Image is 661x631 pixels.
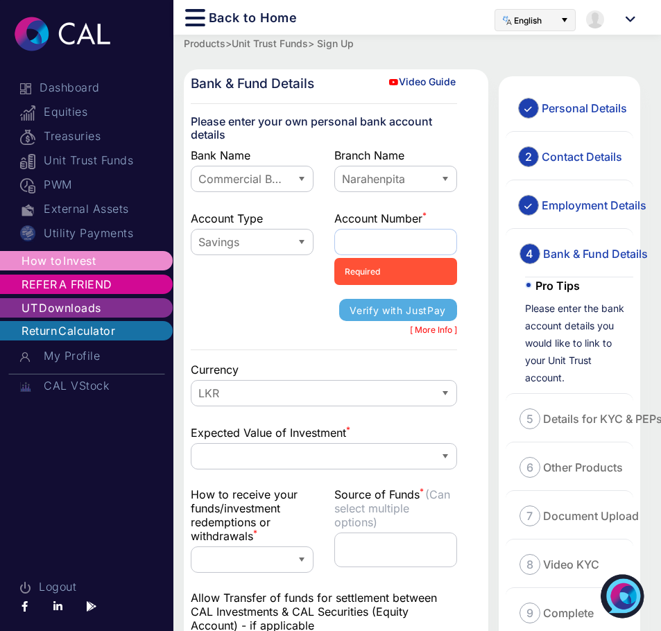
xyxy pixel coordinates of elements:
div: Products > > Sign Up [184,35,651,52]
h4: Please enter your own personal bank account details [191,115,457,141]
span: English [513,15,543,26]
span: Employment Details [540,198,648,212]
span: 9 [525,606,535,620]
span: LKR [197,386,429,401]
span: culator [77,324,117,338]
div: [ More Info ] [191,321,457,338]
span: Treasuries [42,129,102,143]
img: default-profile-pic.png [586,10,604,28]
img: dashboard [20,83,31,94]
button: Select [435,166,456,191]
label: Pro Tips [525,277,580,294]
span: 8 [525,557,535,571]
span: (Can select multiple options) [334,487,450,529]
span: Contact Details [540,150,624,164]
img: Copy [20,381,35,392]
span: Return [22,324,58,338]
img: pwm [20,178,35,193]
a: Utility Payments [3,221,173,245]
span: Utility Payments [42,226,135,240]
label: Account Number [334,211,427,225]
div: Please enter the bank account details you would like to link to your Unit Trust account. [525,300,633,386]
span: My Profile [42,349,101,363]
span: A FRIEND [58,277,114,291]
a: Dashboard [3,76,173,100]
span: How to [22,254,63,268]
a: My Profile [3,344,173,368]
button: Select [553,10,575,31]
button: Verify with JustPay [339,299,457,321]
img: treasuries [20,130,35,145]
span: 2 [524,150,533,164]
span: Savings [197,234,286,250]
a: PWM [3,173,173,197]
span: Narahenpita [341,171,429,187]
label: Bank Name [191,148,250,162]
label: How to receive your funds/investment redemptions or withdrawals [191,487,314,543]
span: Dashboard [38,80,101,94]
a: CAL VStock [3,374,173,398]
img: transaltion-icon.png [502,15,513,26]
img: logout [20,582,31,594]
span: 5 [525,412,535,426]
h2: Bank & Fund Details [191,76,457,92]
button: Select [435,444,456,469]
button: Back to Home [173,2,309,33]
img: Utility Payments [20,225,35,243]
img: cal-logo-white-2x.png [10,3,114,64]
span: Document Upload [542,509,640,523]
label: Account Type [191,211,263,225]
span: Unit Trust Funds [42,153,135,167]
button: Select [291,230,313,254]
img: profile [20,352,35,362]
span: Logout [37,580,78,594]
span: Video Guide [388,76,457,88]
span: 4 [524,247,535,261]
span: Back to Home [207,6,299,29]
span: 6 [525,460,535,474]
img: External Assets [20,202,35,218]
a: Unit Trust Funds [3,148,173,173]
span: Equities [42,105,89,119]
button: Select [291,547,313,572]
label: Currency [191,363,239,377]
button: Select [291,166,313,191]
button: Select [435,381,456,406]
span: Bank & Fund Details [542,247,649,261]
span: External Assets [42,202,130,216]
span: PWM [42,178,74,191]
a: Equities [3,100,173,124]
label: Source of Funds [334,487,457,529]
a: External Assets [3,197,173,221]
a: Treasuries [3,124,173,148]
span: Personal Details [540,101,628,115]
img: equities [20,105,35,121]
label: Expected Value of Investment [191,426,350,440]
span: Other Products [542,460,624,474]
span: CAL VStock [42,379,110,392]
span: Video KYC [542,557,601,571]
img: unit-trust-funds [20,154,35,169]
span: Complete [542,606,595,620]
span: 7 [525,509,534,523]
label: Branch Name [334,148,404,162]
span: Downloads [37,301,103,315]
form-validation: Required [334,258,457,285]
span: Commercial Bank PLC [197,171,286,187]
a: Unit Trust Funds [232,37,308,49]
